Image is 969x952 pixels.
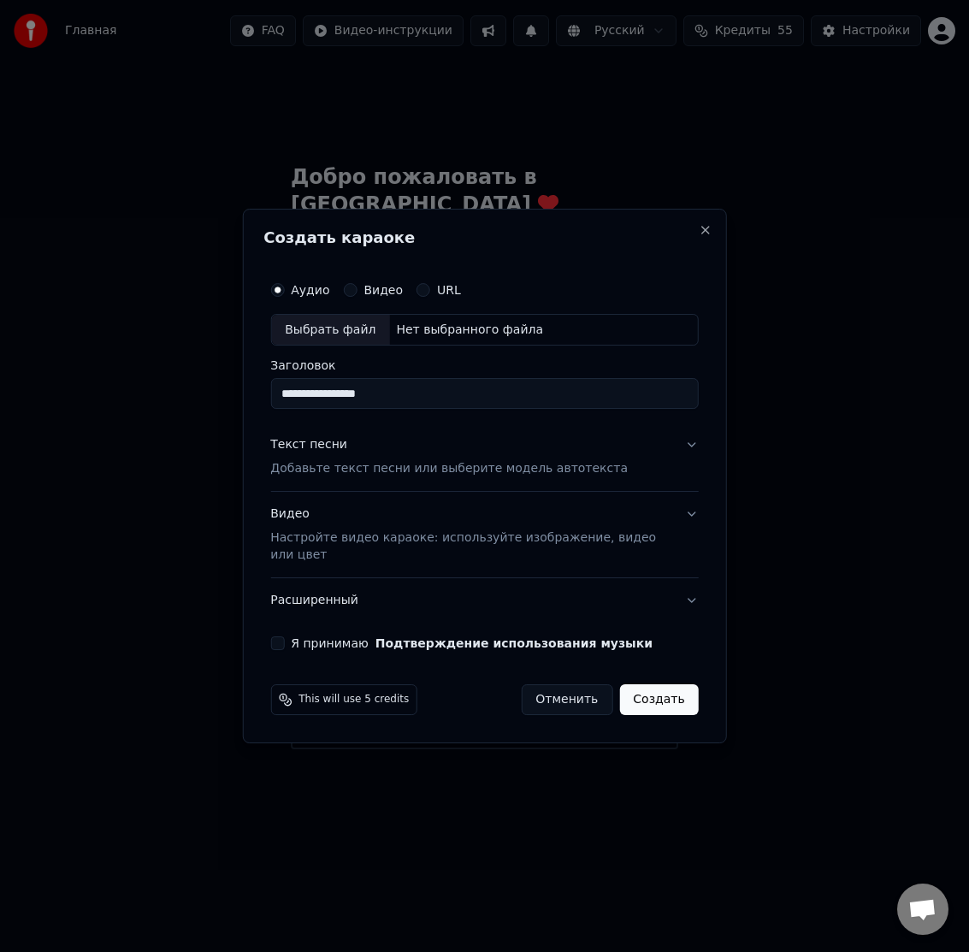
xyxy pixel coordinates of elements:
div: Текст песни [270,437,347,454]
p: Настройте видео караоке: используйте изображение, видео или цвет [270,529,671,564]
label: Аудио [291,284,329,296]
h2: Создать караоке [263,230,706,245]
button: ВидеоНастройте видео караоке: используйте изображение, видео или цвет [270,493,699,578]
label: Я принимаю [291,637,653,649]
div: Выбрать файл [271,315,389,346]
span: This will use 5 credits [298,693,409,707]
div: Нет выбранного файла [389,322,550,339]
label: Заголовок [270,360,699,372]
button: Отменить [521,684,612,715]
button: Текст песниДобавьте текст песни или выберите модель автотекста [270,423,699,492]
button: Я принимаю [375,637,653,649]
p: Добавьте текст песни или выберите модель автотекста [270,461,628,478]
button: Расширенный [270,578,699,623]
label: Видео [363,284,403,296]
div: Видео [270,506,671,565]
label: URL [437,284,461,296]
button: Создать [619,684,698,715]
